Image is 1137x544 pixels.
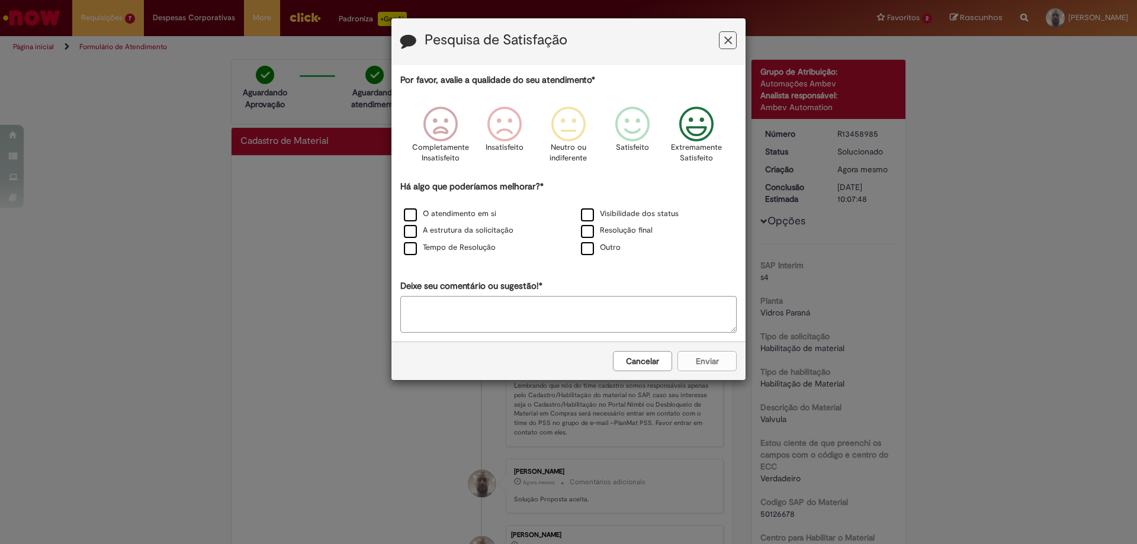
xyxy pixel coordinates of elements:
label: Outro [581,242,621,253]
label: Pesquisa de Satisfação [425,33,567,48]
p: Satisfeito [616,142,649,153]
button: Cancelar [613,351,672,371]
label: A estrutura da solicitação [404,225,513,236]
label: Visibilidade dos status [581,208,679,220]
div: Satisfeito [602,98,663,179]
div: Neutro ou indiferente [538,98,599,179]
p: Extremamente Satisfeito [671,142,722,164]
div: Extremamente Satisfeito [666,98,727,179]
div: Completamente Insatisfeito [410,98,470,179]
div: Há algo que poderíamos melhorar?* [400,181,737,257]
label: Resolução final [581,225,653,236]
p: Insatisfeito [486,142,523,153]
label: Deixe seu comentário ou sugestão!* [400,280,542,292]
p: Neutro ou indiferente [547,142,590,164]
label: Tempo de Resolução [404,242,496,253]
label: O atendimento em si [404,208,496,220]
div: Insatisfeito [474,98,535,179]
label: Por favor, avalie a qualidade do seu atendimento* [400,74,595,86]
p: Completamente Insatisfeito [412,142,469,164]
